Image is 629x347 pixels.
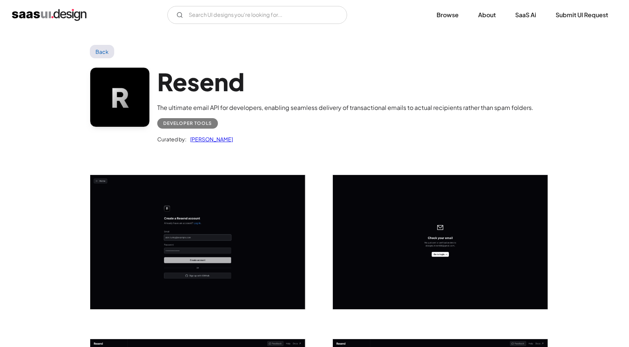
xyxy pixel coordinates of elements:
[167,6,347,24] input: Search UI designs you're looking for...
[506,7,545,23] a: SaaS Ai
[157,103,534,112] div: The ultimate email API for developers, enabling seamless delivery of transactional emails to actu...
[157,135,186,144] div: Curated by:
[90,175,305,309] img: 6479b442deb962c089319b51_Resend%20Signup%20Screen.png
[163,119,212,128] div: Developer tools
[547,7,617,23] a: Submit UI Request
[186,135,233,144] a: [PERSON_NAME]
[90,45,114,58] a: Back
[333,175,548,309] img: 6479b442ee663519a614f453_Resend%20Email%20Verify%20Screen.png
[157,67,534,96] h1: Resend
[428,7,468,23] a: Browse
[469,7,505,23] a: About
